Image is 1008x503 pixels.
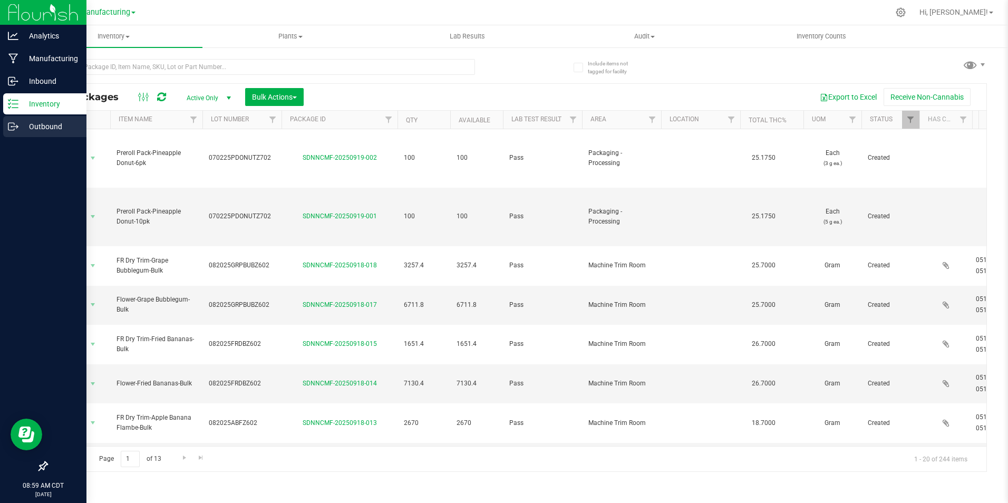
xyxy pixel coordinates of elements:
[404,339,444,349] span: 1651.4
[303,340,377,347] a: SDNNCMF-20250918-015
[25,32,202,41] span: Inventory
[117,295,196,315] span: Flower-Grape Bubblegum-Bulk
[644,111,661,129] a: Filter
[8,53,18,64] inline-svg: Manufacturing
[303,154,377,161] a: SDNNCMF-20250919-002
[457,379,497,389] span: 7130.4
[588,60,641,75] span: Include items not tagged for facility
[509,300,576,310] span: Pass
[209,418,275,428] span: 082025ABFZ602
[894,7,907,17] div: Manage settings
[810,379,855,389] span: Gram
[46,59,475,75] input: Search Package ID, Item Name, SKU, Lot or Part Number...
[202,25,380,47] a: Plants
[906,451,976,467] span: 1 - 20 of 244 items
[119,115,152,123] a: Item Name
[193,451,209,465] a: Go to the last page
[209,260,275,270] span: 082025GRPBUBZ602
[457,260,497,270] span: 3257.4
[404,153,444,163] span: 100
[209,153,275,163] span: 070225PDONUTZ702
[902,111,919,129] a: Filter
[509,379,576,389] span: Pass
[185,111,202,129] a: Filter
[8,31,18,41] inline-svg: Analytics
[810,148,855,168] span: Each
[868,300,913,310] span: Created
[8,121,18,132] inline-svg: Outbound
[509,260,576,270] span: Pass
[18,52,82,65] p: Manufacturing
[556,25,733,47] a: Audit
[303,419,377,427] a: SDNNCMF-20250918-013
[868,260,913,270] span: Created
[264,111,282,129] a: Filter
[404,211,444,221] span: 100
[919,111,972,129] th: Has COA
[509,153,576,163] span: Pass
[121,451,140,467] input: 1
[810,339,855,349] span: Gram
[117,207,196,227] span: Preroll Pack-Pineapple Donut-10pk
[844,111,861,129] a: Filter
[86,297,100,312] span: select
[380,111,398,129] a: Filter
[11,419,42,450] iframe: Resource center
[290,115,326,123] a: Package ID
[565,111,582,129] a: Filter
[86,151,100,166] span: select
[810,300,855,310] span: Gram
[511,115,561,123] a: Lab Test Result
[457,300,497,310] span: 6711.8
[18,120,82,133] p: Outbound
[18,30,82,42] p: Analytics
[749,117,787,124] a: Total THC%
[870,115,893,123] a: Status
[670,115,699,123] a: Location
[209,211,275,221] span: 070225PDONUTZ702
[588,148,655,168] span: Packaging - Processing
[813,88,884,106] button: Export to Excel
[747,376,781,391] span: 26.7000
[557,32,733,41] span: Audit
[18,75,82,88] p: Inbound
[252,93,297,101] span: Bulk Actions
[588,339,655,349] span: Machine Trim Room
[810,260,855,270] span: Gram
[86,258,100,273] span: select
[303,212,377,220] a: SDNNCMF-20250919-001
[723,111,740,129] a: Filter
[86,337,100,352] span: select
[406,117,418,124] a: Qty
[884,88,971,106] button: Receive Non-Cannabis
[303,380,377,387] a: SDNNCMF-20250918-014
[379,25,556,47] a: Lab Results
[203,32,379,41] span: Plants
[404,300,444,310] span: 6711.8
[8,99,18,109] inline-svg: Inventory
[810,217,855,227] p: (5 g ea.)
[509,211,576,221] span: Pass
[117,379,196,389] span: Flower-Fried Bananas-Bulk
[588,207,655,227] span: Packaging - Processing
[404,418,444,428] span: 2670
[810,418,855,428] span: Gram
[457,339,497,349] span: 1651.4
[747,336,781,352] span: 26.7000
[303,262,377,269] a: SDNNCMF-20250918-018
[747,297,781,313] span: 25.7000
[18,98,82,110] p: Inventory
[588,379,655,389] span: Machine Trim Room
[80,8,130,17] span: Manufacturing
[209,339,275,349] span: 082025FRDBZ602
[117,256,196,276] span: FR Dry Trim-Grape Bubblegum-Bulk
[25,25,202,47] a: Inventory
[782,32,860,41] span: Inventory Counts
[868,211,913,221] span: Created
[117,413,196,433] span: FR Dry Trim-Apple Banana Flambe-Bulk
[404,260,444,270] span: 3257.4
[733,25,910,47] a: Inventory Counts
[5,481,82,490] p: 08:59 AM CDT
[457,153,497,163] span: 100
[404,379,444,389] span: 7130.4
